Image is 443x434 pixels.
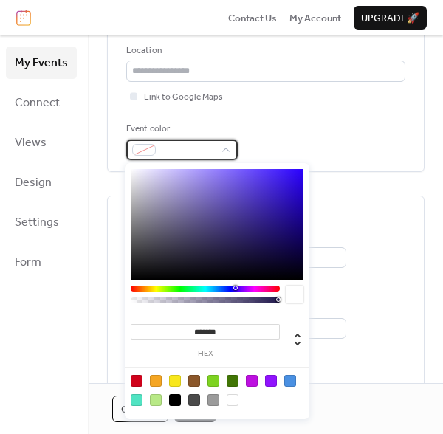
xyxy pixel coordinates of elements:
div: #7ED321 [207,375,219,387]
div: #9013FE [265,375,277,387]
span: Link to Google Maps [144,90,223,105]
div: #F5A623 [150,375,162,387]
span: My Events [15,52,68,75]
span: Design [15,171,52,195]
a: Design [6,166,77,199]
span: Contact Us [228,11,277,26]
button: Cancel [112,396,168,422]
div: Event color [126,122,235,137]
a: Form [6,246,77,278]
label: hex [131,350,280,358]
div: #D0021B [131,375,142,387]
a: Connect [6,86,77,119]
span: My Account [289,11,341,26]
span: Upgrade 🚀 [361,11,419,26]
div: Location [126,44,402,58]
span: Connect [15,92,60,115]
div: #B8E986 [150,394,162,406]
div: #50E3C2 [131,394,142,406]
span: Views [15,131,47,155]
div: #9B9B9B [207,394,219,406]
img: logo [16,10,31,26]
div: #FFFFFF [227,394,238,406]
div: #F8E71C [169,375,181,387]
button: Upgrade🚀 [354,6,427,30]
span: Form [15,251,41,275]
div: #8B572A [188,375,200,387]
span: Settings [15,211,59,235]
a: Contact Us [228,10,277,25]
div: #BD10E0 [246,375,258,387]
div: #417505 [227,375,238,387]
div: #4A90E2 [284,375,296,387]
a: My Events [6,46,77,79]
div: #4A4A4A [188,394,200,406]
a: Settings [6,206,77,238]
a: My Account [289,10,341,25]
a: Views [6,126,77,159]
span: Cancel [121,402,159,417]
div: #000000 [169,394,181,406]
